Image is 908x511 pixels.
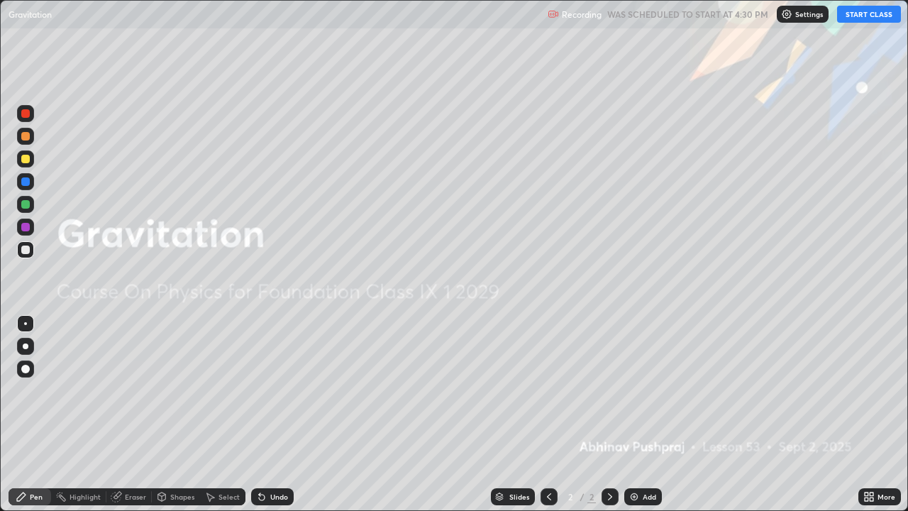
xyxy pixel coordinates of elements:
[587,490,596,503] div: 2
[125,493,146,500] div: Eraser
[170,493,194,500] div: Shapes
[30,493,43,500] div: Pen
[629,491,640,502] img: add-slide-button
[580,493,585,501] div: /
[548,9,559,20] img: recording.375f2c34.svg
[509,493,529,500] div: Slides
[877,493,895,500] div: More
[9,9,52,20] p: Gravitation
[562,9,602,20] p: Recording
[795,11,823,18] p: Settings
[781,9,792,20] img: class-settings-icons
[837,6,901,23] button: START CLASS
[270,493,288,500] div: Undo
[607,8,768,21] h5: WAS SCHEDULED TO START AT 4:30 PM
[643,493,656,500] div: Add
[70,493,101,500] div: Highlight
[218,493,240,500] div: Select
[563,493,577,501] div: 2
